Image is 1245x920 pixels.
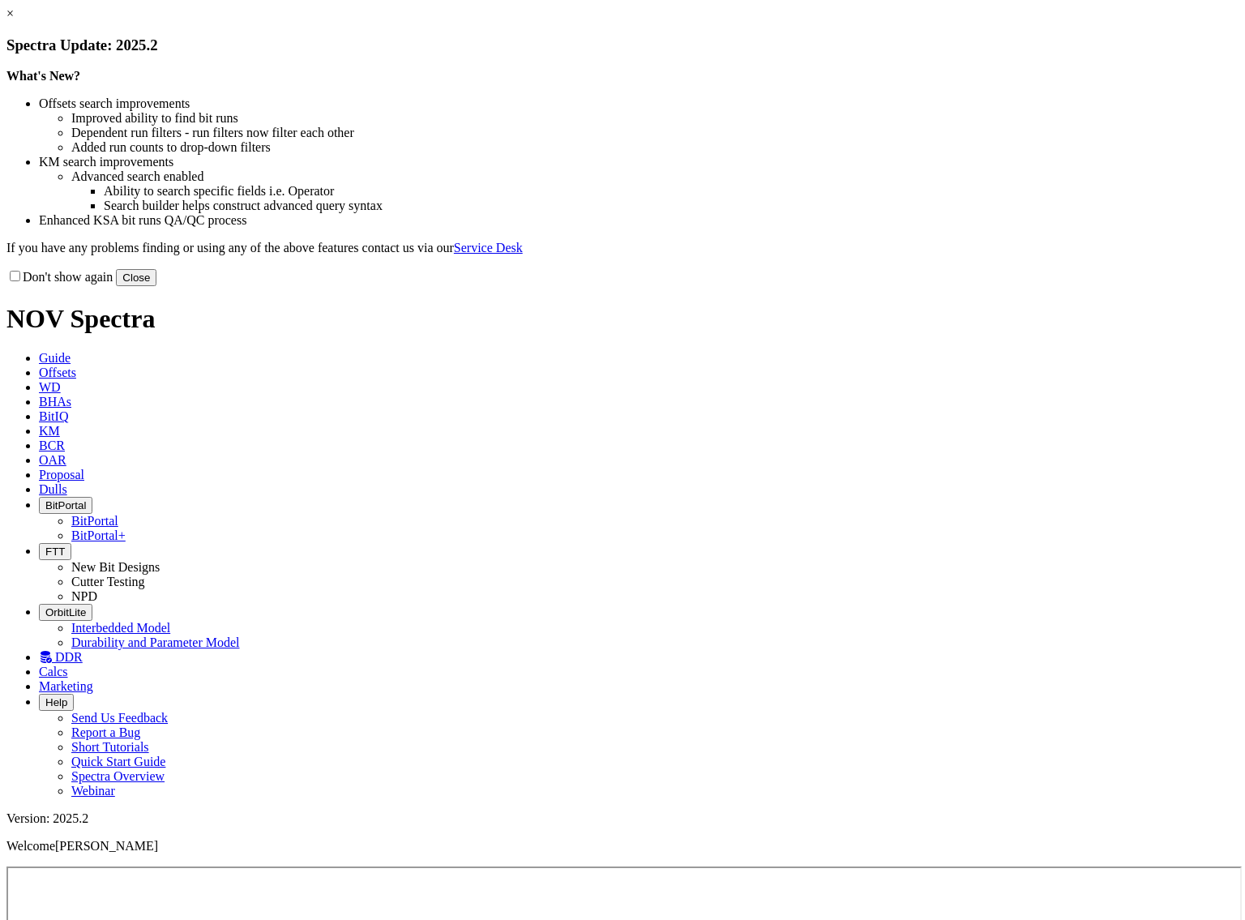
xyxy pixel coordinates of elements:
[71,769,165,783] a: Spectra Overview
[6,304,1239,334] h1: NOV Spectra
[39,482,67,496] span: Dulls
[6,270,113,284] label: Don't show again
[10,271,20,281] input: Don't show again
[71,560,160,574] a: New Bit Designs
[39,453,66,467] span: OAR
[45,546,65,558] span: FTT
[39,380,61,394] span: WD
[71,725,140,739] a: Report a Bug
[39,665,68,678] span: Calcs
[45,606,86,618] span: OrbitLite
[6,811,1239,826] div: Version: 2025.2
[71,575,145,588] a: Cutter Testing
[104,184,1239,199] li: Ability to search specific fields i.e. Operator
[71,784,115,798] a: Webinar
[39,351,71,365] span: Guide
[6,839,1239,854] p: Welcome
[45,499,86,511] span: BitPortal
[39,468,84,481] span: Proposal
[45,696,67,708] span: Help
[39,96,1239,111] li: Offsets search improvements
[55,650,83,664] span: DDR
[71,621,170,635] a: Interbedded Model
[71,140,1239,155] li: Added run counts to drop-down filters
[71,126,1239,140] li: Dependent run filters - run filters now filter each other
[71,111,1239,126] li: Improved ability to find bit runs
[71,514,118,528] a: BitPortal
[6,69,80,83] strong: What's New?
[71,169,1239,184] li: Advanced search enabled
[116,269,156,286] button: Close
[6,36,1239,54] h3: Spectra Update: 2025.2
[71,740,149,754] a: Short Tutorials
[39,395,71,409] span: BHAs
[6,6,14,20] a: ×
[71,755,165,768] a: Quick Start Guide
[71,711,168,725] a: Send Us Feedback
[39,155,1239,169] li: KM search improvements
[39,366,76,379] span: Offsets
[39,213,1239,228] li: Enhanced KSA bit runs QA/QC process
[454,241,523,255] a: Service Desk
[71,589,97,603] a: NPD
[71,635,240,649] a: Durability and Parameter Model
[39,439,65,452] span: BCR
[55,839,158,853] span: [PERSON_NAME]
[39,679,93,693] span: Marketing
[39,409,68,423] span: BitIQ
[104,199,1239,213] li: Search builder helps construct advanced query syntax
[6,241,1239,255] p: If you have any problems finding or using any of the above features contact us via our
[39,424,60,438] span: KM
[71,528,126,542] a: BitPortal+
